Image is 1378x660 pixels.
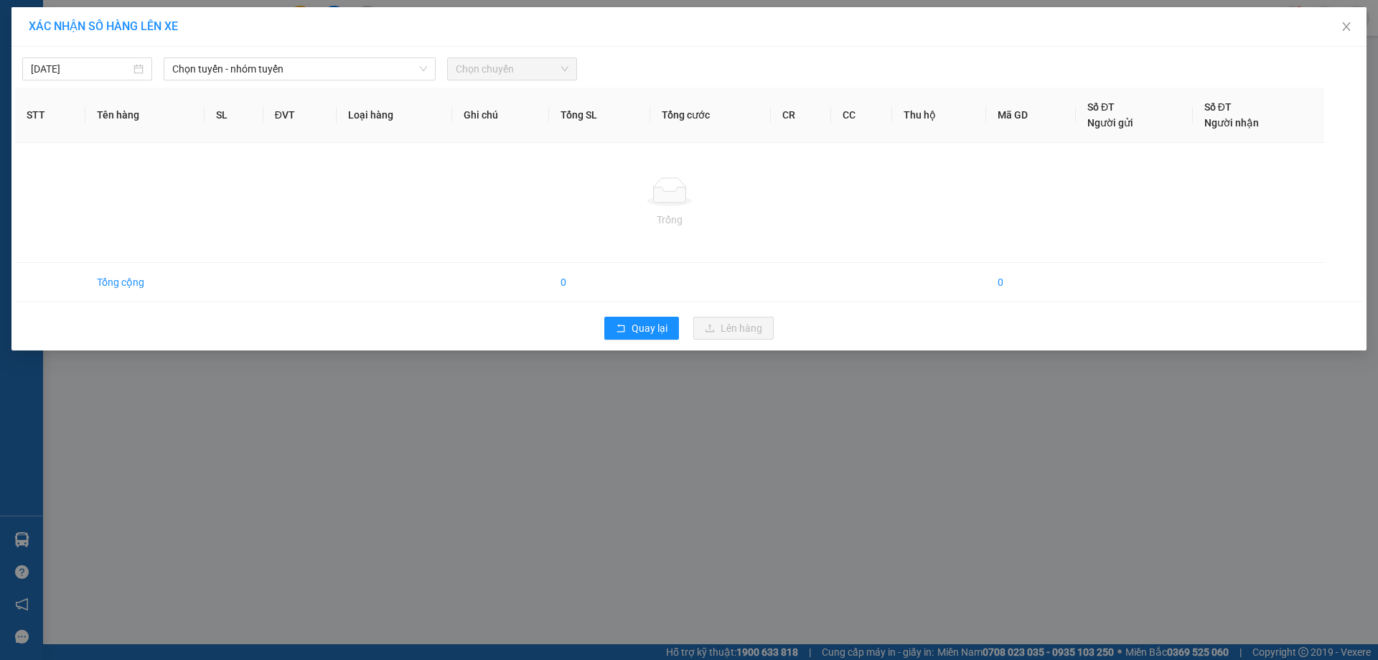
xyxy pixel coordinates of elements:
button: uploadLên hàng [693,317,774,340]
button: rollbackQuay lại [604,317,679,340]
span: Người gửi [1087,117,1133,129]
span: Người nhận [1204,117,1259,129]
input: 14/10/2025 [31,61,131,77]
th: CC [831,88,892,143]
span: Số ĐT [1087,101,1115,113]
th: Mã GD [986,88,1076,143]
td: 0 [986,263,1076,302]
th: Thu hộ [892,88,985,143]
span: XÁC NHẬN SỐ HÀNG LÊN XE [29,19,178,33]
span: Quay lại [632,320,667,336]
span: Chọn chuyến [456,58,568,80]
th: Tổng cước [650,88,771,143]
span: rollback [616,323,626,335]
th: STT [15,88,85,143]
span: down [419,65,428,73]
span: close [1341,21,1352,32]
th: CR [771,88,832,143]
td: 0 [549,263,650,302]
span: Chọn tuyến - nhóm tuyến [172,58,427,80]
th: Tên hàng [85,88,205,143]
span: Số ĐT [1204,101,1232,113]
td: Tổng cộng [85,263,205,302]
button: Close [1326,7,1367,47]
div: Trống [27,212,1313,228]
th: Loại hàng [337,88,452,143]
th: Ghi chú [452,88,550,143]
th: Tổng SL [549,88,650,143]
th: SL [205,88,263,143]
th: ĐVT [263,88,337,143]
